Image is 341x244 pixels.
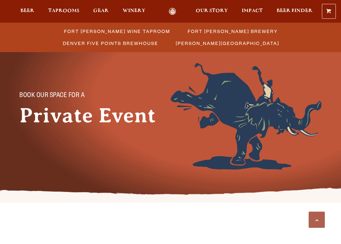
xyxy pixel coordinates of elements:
[160,8,185,15] a: Odell Home
[277,8,313,13] span: Beer Finder
[192,8,232,15] a: Our Story
[118,8,149,15] a: Winery
[309,212,325,228] a: Scroll to top
[188,27,278,36] span: Fort [PERSON_NAME] Brewery
[64,27,170,36] span: Fort [PERSON_NAME] Wine Taproom
[184,27,281,36] a: Fort [PERSON_NAME] Brewery
[242,8,263,13] span: Impact
[237,8,267,15] a: Impact
[123,8,145,13] span: Winery
[63,39,158,48] span: Denver Five Points Brewhouse
[176,39,279,48] span: [PERSON_NAME][GEOGRAPHIC_DATA]
[48,8,79,13] span: Taprooms
[60,27,173,36] a: Fort [PERSON_NAME] Wine Taproom
[19,92,162,100] p: Book Our Space for a
[272,8,317,15] a: Beer Finder
[196,8,228,13] span: Our Story
[20,8,34,13] span: Beer
[89,8,113,15] a: Gear
[59,39,161,48] a: Denver Five Points Brewhouse
[16,8,38,15] a: Beer
[19,104,170,127] h1: Private Event
[172,39,282,48] a: [PERSON_NAME][GEOGRAPHIC_DATA]
[170,63,322,170] img: Foreground404
[93,8,109,13] span: Gear
[44,8,83,15] a: Taprooms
